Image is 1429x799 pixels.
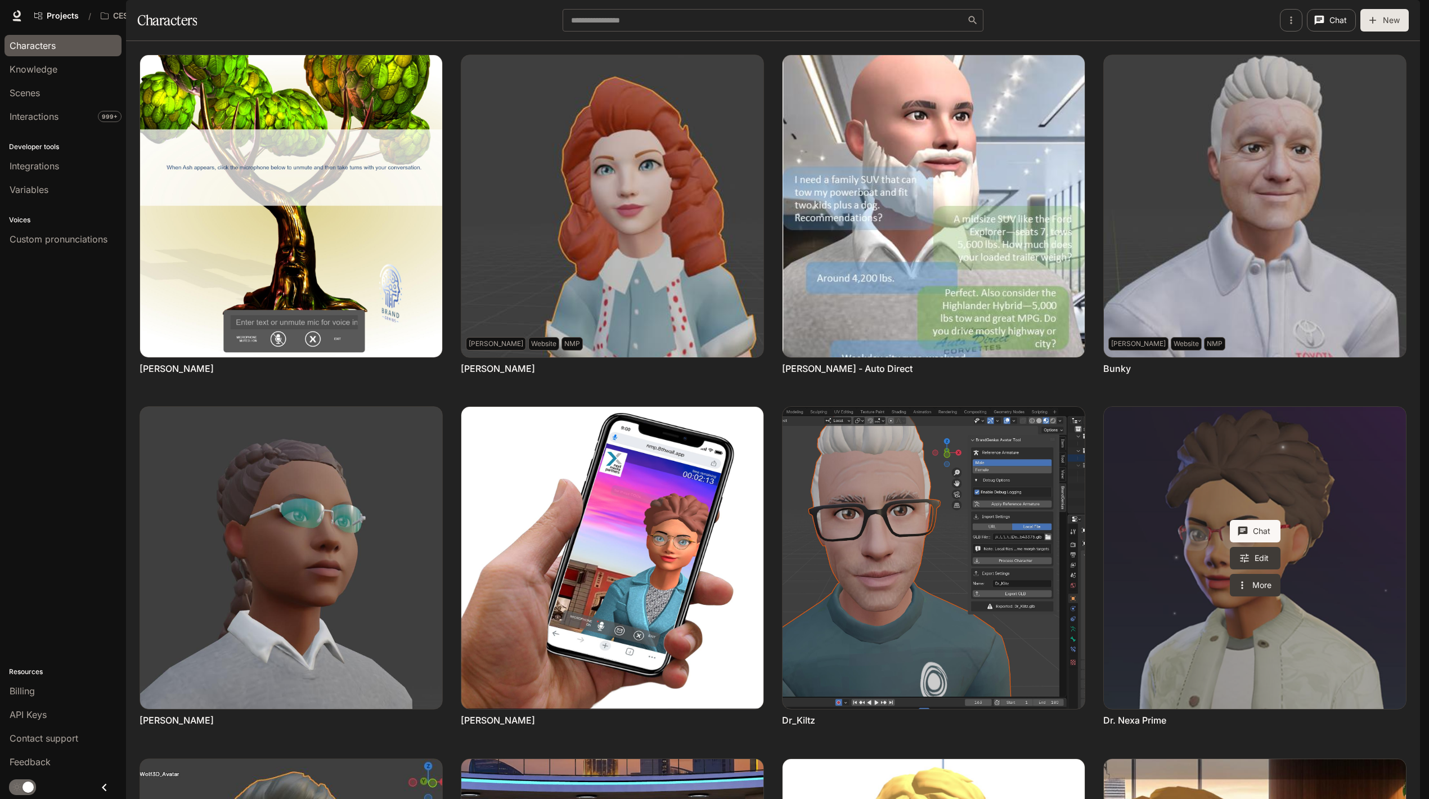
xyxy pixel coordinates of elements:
a: [PERSON_NAME] - Auto Direct [782,362,913,375]
img: Charles [140,407,442,709]
a: Go to projects [29,5,84,27]
p: CES AI Demos [113,11,168,21]
button: Open workspace menu [96,5,185,27]
img: Barbara [461,55,763,357]
button: New [1360,9,1409,32]
span: Projects [47,11,79,21]
a: Dr_Kiltz [782,714,815,726]
div: / [84,10,96,22]
a: [PERSON_NAME] [461,714,535,726]
img: Cliff-Rusnak [461,407,763,709]
img: Dr_Kiltz [783,407,1085,709]
a: [PERSON_NAME] [461,362,535,375]
button: More actions [1230,574,1280,596]
a: Bunky [1103,362,1131,375]
a: [PERSON_NAME] [140,362,214,375]
a: [PERSON_NAME] [140,714,214,726]
img: Bob - Auto Direct [783,55,1085,357]
button: Chat with Dr. Nexa Prime [1230,520,1280,542]
a: Edit Dr. Nexa Prime [1230,547,1280,569]
button: Chat [1307,9,1356,32]
img: Bunky [1104,55,1406,357]
img: Ash Adman [140,55,442,357]
h1: Characters [137,9,197,32]
a: Dr. Nexa Prime [1104,407,1406,709]
a: Dr. Nexa Prime [1103,714,1166,726]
